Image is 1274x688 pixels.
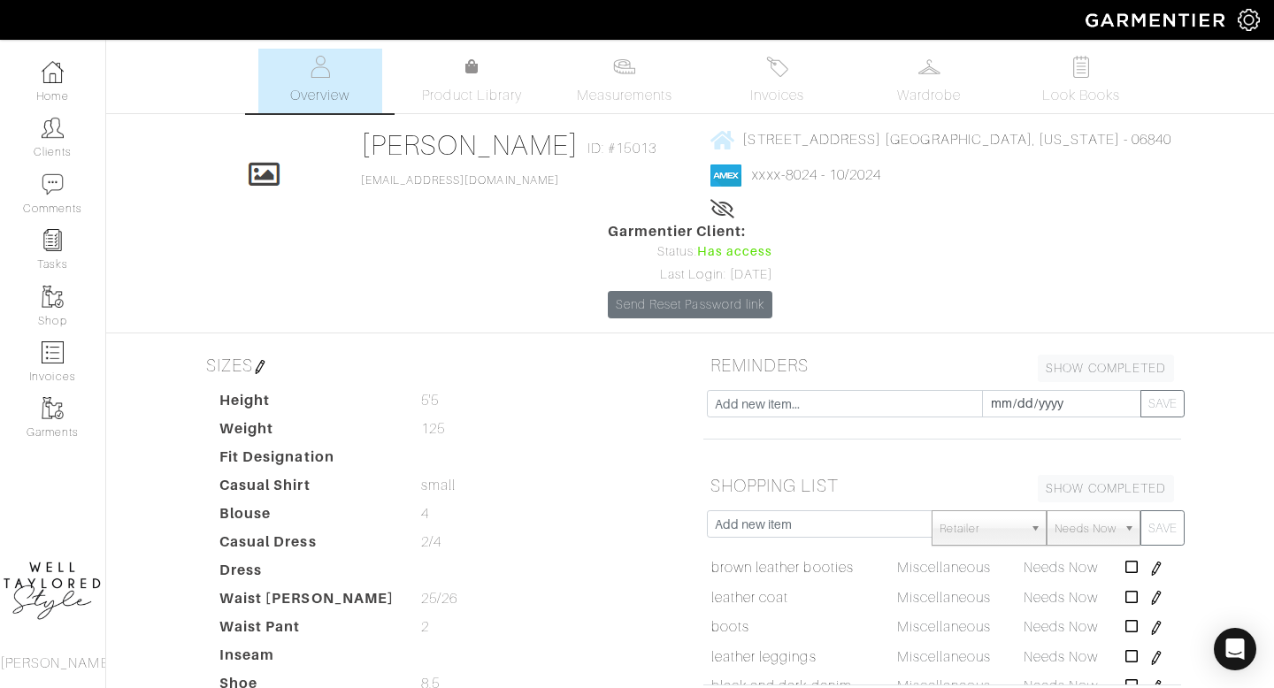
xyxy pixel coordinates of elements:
[1024,619,1098,635] span: Needs Now
[711,587,789,608] a: leather coat
[206,645,408,673] dt: Inseam
[421,588,457,609] span: 25/26
[206,418,408,447] dt: Weight
[309,56,331,78] img: basicinfo-40fd8af6dae0f16599ec9e87c0ef1c0a1fdea2edbe929e3d69a839185d80c458.svg
[1024,560,1098,576] span: Needs Now
[710,128,1171,150] a: [STREET_ADDRESS] [GEOGRAPHIC_DATA], [US_STATE] - 06840
[867,49,991,113] a: Wardrobe
[897,560,992,576] span: Miscellaneous
[206,560,408,588] dt: Dress
[608,291,772,318] a: Send Reset Password link
[750,85,804,106] span: Invoices
[608,221,772,242] span: Garmentier Client:
[1238,9,1260,31] img: gear-icon-white-bd11855cb880d31180b6d7d6211b90ccbf57a29d726f0c71d8c61bd08dd39cc2.png
[608,265,772,285] div: Last Login: [DATE]
[1149,651,1163,665] img: pen-cf24a1663064a2ec1b9c1bd2387e9de7a2fa800b781884d57f21acf72779bad2.png
[711,557,854,578] a: brown leather booties
[258,49,382,113] a: Overview
[1140,510,1185,546] button: SAVE
[703,468,1181,503] h5: SHOPPING LIST
[1077,4,1238,35] img: garmentier-logo-header-white-b43fb05a5012e4ada735d5af1a66efaba907eab6374d6393d1fbf88cb4ef424d.png
[918,56,940,78] img: wardrobe-487a4870c1b7c33e795ec22d11cfc2ed9d08956e64fb3008fe2437562e282088.svg
[42,173,64,195] img: comment-icon-a0a6a9ef722e966f86d9cbdc48e553b5cf19dbc54f86b18d962a5391bc8f6eb6.png
[742,132,1171,148] span: [STREET_ADDRESS] [GEOGRAPHIC_DATA], [US_STATE] - 06840
[1071,56,1093,78] img: todo-9ac3debb85659649dc8f770b8b6100bb5dab4b48dedcbae339e5042a72dfd3cc.svg
[206,390,408,418] dt: Height
[421,418,445,440] span: 125
[361,174,559,187] a: [EMAIL_ADDRESS][DOMAIN_NAME]
[897,649,992,665] span: Miscellaneous
[421,390,439,411] span: 5'5
[613,56,635,78] img: measurements-466bbee1fd09ba9460f595b01e5d73f9e2bff037440d3c8f018324cb6cdf7a4a.svg
[206,503,408,531] dt: Blouse
[42,229,64,251] img: reminder-icon-8004d30b9f0a5d33ae49ab947aed9ed385cf756f9e5892f1edd6e32f2345188e.png
[752,167,881,183] a: xxxx-8024 - 10/2024
[703,348,1181,383] h5: REMINDERS
[897,619,992,635] span: Miscellaneous
[42,397,64,419] img: garments-icon-b7da505a4dc4fd61783c78ac3ca0ef83fa9d6f193b1c9dc38574b1d14d53ca28.png
[206,588,408,616] dt: Waist [PERSON_NAME]
[206,616,408,645] dt: Waist Pant
[42,341,64,363] img: orders-icon-0abe47150d42831381b5fb84f609e132dff9fe21cb692f30cb5eec754e2cba89.png
[1149,591,1163,605] img: pen-cf24a1663064a2ec1b9c1bd2387e9de7a2fa800b781884d57f21acf72779bad2.png
[1024,649,1098,665] span: Needs Now
[1214,628,1256,670] div: Open Intercom Messenger
[1149,621,1163,635] img: pen-cf24a1663064a2ec1b9c1bd2387e9de7a2fa800b781884d57f21acf72779bad2.png
[421,503,429,524] span: 4
[710,164,741,187] img: american_express-1200034d2e149cdf2cc7894a33a747db654cf6f8355cb502592f1d228b2ac700.png
[290,85,349,106] span: Overview
[1140,390,1185,417] button: SAVE
[42,61,64,83] img: dashboard-icon-dbcd8f5a0b271acd01030246c82b418ddd0df26cd7fceb0bd07c9910d44c42f6.png
[206,531,408,560] dt: Casual Dress
[707,390,983,417] input: Add new item...
[715,49,839,113] a: Invoices
[707,510,932,538] input: Add new item
[42,117,64,139] img: clients-icon-6bae9207a08558b7cb47a8932f037763ab4055f8c8b6bfacd5dc20c3e0201464.png
[1055,511,1117,547] span: Needs Now
[897,590,992,606] span: Miscellaneous
[361,129,579,161] a: [PERSON_NAME]
[897,85,961,106] span: Wardrobe
[711,646,817,668] a: leather leggings
[608,242,772,262] div: Status:
[1024,590,1098,606] span: Needs Now
[1038,355,1174,382] a: SHOW COMPLETED
[206,447,408,475] dt: Fit Designation
[421,616,429,638] span: 2
[421,475,456,496] span: small
[1042,85,1121,106] span: Look Books
[587,138,656,159] span: ID: #15013
[577,85,673,106] span: Measurements
[766,56,788,78] img: orders-27d20c2124de7fd6de4e0e44c1d41de31381a507db9b33961299e4e07d508b8c.svg
[411,57,534,106] a: Product Library
[253,360,267,374] img: pen-cf24a1663064a2ec1b9c1bd2387e9de7a2fa800b781884d57f21acf72779bad2.png
[1149,562,1163,576] img: pen-cf24a1663064a2ec1b9c1bd2387e9de7a2fa800b781884d57f21acf72779bad2.png
[42,286,64,308] img: garments-icon-b7da505a4dc4fd61783c78ac3ca0ef83fa9d6f193b1c9dc38574b1d14d53ca28.png
[421,531,441,553] span: 2/4
[940,511,1023,547] span: Retailer
[422,85,522,106] span: Product Library
[711,616,749,638] a: boots
[563,49,687,113] a: Measurements
[1019,49,1143,113] a: Look Books
[1038,475,1174,502] a: SHOW COMPLETED
[206,475,408,503] dt: Casual Shirt
[697,242,773,262] span: Has access
[199,348,677,383] h5: SIZES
